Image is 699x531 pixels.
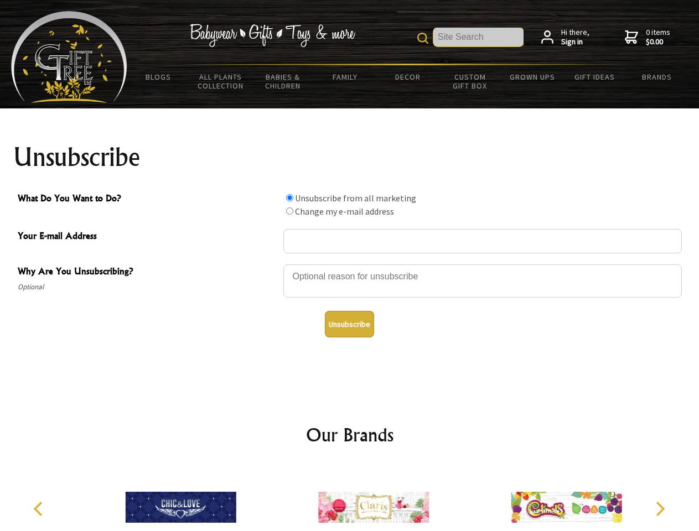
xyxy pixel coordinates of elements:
h2: Our Brands [22,421,677,448]
a: All Plants Collection [190,65,252,97]
span: Optional [18,280,278,294]
button: Next [648,497,672,521]
a: Grown Ups [501,65,563,88]
a: Gift Ideas [563,65,626,88]
label: Unsubscribe from all marketing [295,192,416,204]
h1: Unsubscribe [13,144,686,170]
img: Babywear - Gifts - Toys & more [189,24,355,47]
textarea: Why Are You Unsubscribing? [283,264,682,298]
input: Your E-mail Address [283,229,682,253]
img: product search [417,33,428,44]
label: Change my e-mail address [295,206,394,217]
button: Previous [28,497,52,521]
span: Hi there, [561,28,589,47]
strong: $0.00 [646,37,670,47]
a: Decor [376,65,439,88]
img: Babyware - Gifts - Toys and more... [11,11,127,103]
strong: Sign in [561,37,589,47]
a: Babies & Children [252,65,314,97]
a: Brands [626,65,688,88]
input: Site Search [433,28,524,46]
a: BLOGS [127,65,190,88]
input: What Do You Want to Do? [286,207,293,215]
span: Your E-mail Address [18,229,278,245]
a: 0 items$0.00 [625,28,670,47]
a: Hi there,Sign in [541,28,589,47]
span: What Do You Want to Do? [18,191,278,207]
a: Custom Gift Box [439,65,501,97]
a: Family [314,65,377,88]
span: 0 items [646,27,670,47]
input: What Do You Want to Do? [286,194,293,201]
button: Unsubscribe [325,311,374,337]
span: Why Are You Unsubscribing? [18,264,278,280]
